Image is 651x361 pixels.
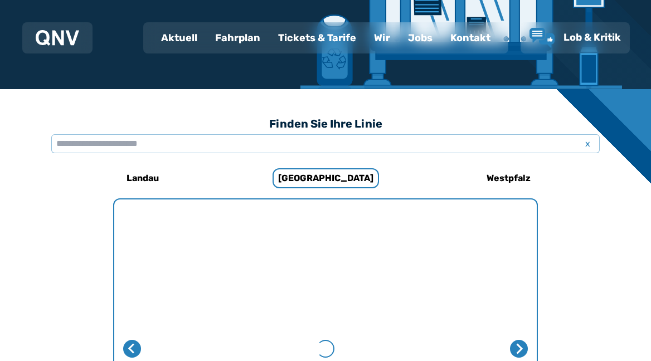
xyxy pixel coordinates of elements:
span: x [580,137,595,150]
button: Nächste Seite [510,340,528,358]
a: Wir [365,23,399,52]
a: Jobs [399,23,441,52]
h6: Westpfalz [482,169,535,187]
a: Lob & Kritik [529,28,621,48]
h3: Finden Sie Ihre Linie [51,111,600,136]
h6: [GEOGRAPHIC_DATA] [273,168,379,188]
a: QNV Logo [36,27,79,49]
a: Landau [69,165,217,192]
a: [GEOGRAPHIC_DATA] [251,165,400,192]
button: Letzte Seite [123,340,141,358]
span: Lob & Kritik [563,31,621,43]
a: Westpfalz [434,165,582,192]
a: Tickets & Tarife [269,23,365,52]
h6: Landau [122,169,163,187]
a: Kontakt [441,23,499,52]
img: QNV Logo [36,30,79,46]
a: Aktuell [152,23,206,52]
a: Fahrplan [206,23,269,52]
